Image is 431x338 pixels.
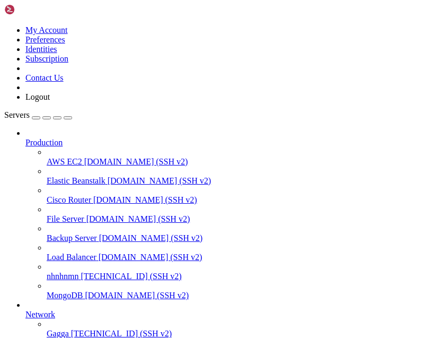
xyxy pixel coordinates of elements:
[47,272,78,281] span: nhnhnmn
[47,291,83,300] span: MongoDB
[25,35,65,44] a: Preferences
[47,167,427,186] li: Elastic Beanstalk [DOMAIN_NAME] (SSH v2)
[4,110,30,119] span: Servers
[47,233,427,243] a: Backup Server [DOMAIN_NAME] (SSH v2)
[25,310,427,319] a: Network
[25,25,68,34] a: My Account
[93,195,197,204] span: [DOMAIN_NAME] (SSH v2)
[85,291,189,300] span: [DOMAIN_NAME] (SSH v2)
[47,253,96,262] span: Load Balancer
[25,45,57,54] a: Identities
[71,329,172,338] span: [TECHNICAL_ID] (SSH v2)
[47,233,97,242] span: Backup Server
[86,214,190,223] span: [DOMAIN_NAME] (SSH v2)
[47,329,69,338] span: Gagga
[4,4,65,15] img: Shellngn
[25,128,427,300] li: Production
[47,195,91,204] span: Cisco Router
[47,272,427,281] a: nhnhnmn [TECHNICAL_ID] (SSH v2)
[47,195,427,205] a: Cisco Router [DOMAIN_NAME] (SSH v2)
[4,4,425,12] x-row: Connecting [TECHNICAL_ID]...
[99,233,203,242] span: [DOMAIN_NAME] (SSH v2)
[84,157,188,166] span: [DOMAIN_NAME] (SSH v2)
[47,214,84,223] span: File Server
[47,176,427,186] a: Elastic Beanstalk [DOMAIN_NAME] (SSH v2)
[47,243,427,262] li: Load Balancer [DOMAIN_NAME] (SSH v2)
[25,54,68,63] a: Subscription
[47,291,427,300] a: MongoDB [DOMAIN_NAME] (SSH v2)
[25,138,427,148] a: Production
[47,176,105,185] span: Elastic Beanstalk
[47,148,427,167] li: AWS EC2 [DOMAIN_NAME] (SSH v2)
[47,253,427,262] a: Load Balancer [DOMAIN_NAME] (SSH v2)
[81,272,181,281] span: [TECHNICAL_ID] (SSH v2)
[25,73,64,82] a: Contact Us
[47,262,427,281] li: nhnhnmn [TECHNICAL_ID] (SSH v2)
[4,12,8,19] div: (0, 1)
[99,253,203,262] span: [DOMAIN_NAME] (SSH v2)
[25,138,63,147] span: Production
[47,224,427,243] li: Backup Server [DOMAIN_NAME] (SSH v2)
[47,214,427,224] a: File Server [DOMAIN_NAME] (SSH v2)
[47,281,427,300] li: MongoDB [DOMAIN_NAME] (SSH v2)
[25,92,50,101] a: Logout
[47,157,427,167] a: AWS EC2 [DOMAIN_NAME] (SSH v2)
[47,205,427,224] li: File Server [DOMAIN_NAME] (SSH v2)
[4,110,72,119] a: Servers
[108,176,212,185] span: [DOMAIN_NAME] (SSH v2)
[47,157,82,166] span: AWS EC2
[47,186,427,205] li: Cisco Router [DOMAIN_NAME] (SSH v2)
[25,310,55,319] span: Network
